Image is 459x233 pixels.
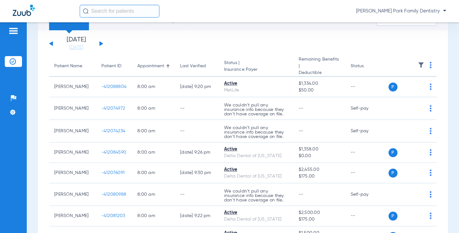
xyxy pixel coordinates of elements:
span: $2,455.00 [299,166,340,173]
td: 8:00 AM [132,206,175,226]
th: Status | [219,56,294,77]
span: P [389,148,397,157]
th: Remaining Benefits | [294,56,346,77]
p: We couldn’t pull any insurance info because they don’t have coverage on file. [224,103,288,116]
div: MetLife [224,87,288,94]
span: -412084590 [101,150,127,155]
div: Active [224,146,288,153]
p: We couldn’t pull any insurance info because they don’t have coverage on file. [224,126,288,139]
img: group-dot-blue.svg [430,191,432,198]
span: -- [299,129,303,133]
td: [PERSON_NAME] [49,97,96,120]
span: P [389,169,397,178]
td: [PERSON_NAME] [49,77,96,97]
td: 8:00 AM [132,97,175,120]
span: $175.00 [299,173,340,180]
div: Last Verified [180,63,214,69]
span: -412080988 [101,192,127,197]
span: $50.00 [299,87,340,94]
div: Delta Dental of [US_STATE] [224,216,288,223]
div: Delta Dental of [US_STATE] [224,173,288,180]
td: 8:00 AM [132,77,175,97]
div: Last Verified [180,63,206,69]
img: Search Icon [83,8,89,14]
span: P [389,83,397,91]
img: group-dot-blue.svg [430,170,432,176]
td: -- [175,120,219,142]
span: Deductible [299,69,340,76]
span: $0.00 [299,153,340,159]
span: -412081203 [101,214,125,218]
div: Active [224,80,288,87]
span: -412076091 [101,171,125,175]
img: group-dot-blue.svg [430,105,432,112]
span: $2,500.00 [299,209,340,216]
td: -- [346,163,389,183]
td: [PERSON_NAME] [49,163,96,183]
span: -412074972 [101,106,125,111]
td: -- [346,206,389,226]
td: [DATE] 9:30 PM [175,163,219,183]
img: group-dot-blue.svg [430,213,432,219]
td: [PERSON_NAME] [49,120,96,142]
div: Patient Name [54,63,91,69]
span: [PERSON_NAME] Park Family Dentistry [356,8,446,14]
td: -- [346,142,389,163]
td: Self-pay [346,97,389,120]
input: Search for patients [80,5,159,18]
td: Self-pay [346,183,389,206]
span: -- [299,192,303,197]
div: Patient ID [101,63,127,69]
a: [DATE] [57,44,95,51]
span: -412074234 [101,129,126,133]
div: Delta Dental of [US_STATE] [224,153,288,159]
div: Active [224,209,288,216]
span: $1,358.00 [299,146,340,153]
div: Patient Name [54,63,82,69]
span: Insurance Payer [224,66,288,73]
td: [DATE] 9:20 PM [175,77,219,97]
img: group-dot-blue.svg [430,84,432,90]
td: -- [175,183,219,206]
span: -- [299,106,303,111]
img: Zuub Logo [13,5,35,16]
li: [DATE] [57,37,95,51]
span: $1,334.00 [299,80,340,87]
div: Appointment [137,63,164,69]
p: We couldn’t pull any insurance info because they don’t have coverage on file. [224,189,288,202]
td: -- [175,97,219,120]
span: P [389,212,397,221]
img: hamburger-icon [8,27,18,35]
td: 8:00 AM [132,120,175,142]
td: Self-pay [346,120,389,142]
td: 8:00 AM [132,163,175,183]
td: [PERSON_NAME] [49,183,96,206]
th: Status [346,56,389,77]
span: $175.00 [299,216,340,223]
td: 8:00 AM [132,142,175,163]
img: group-dot-blue.svg [430,62,432,68]
td: -- [346,77,389,97]
td: [PERSON_NAME] [49,142,96,163]
td: 8:00 AM [132,183,175,206]
img: filter.svg [418,62,424,68]
div: Appointment [137,63,170,69]
span: -412088804 [101,84,127,89]
td: [PERSON_NAME] [49,206,96,226]
td: [DATE] 9:22 PM [175,206,219,226]
img: group-dot-blue.svg [430,149,432,156]
div: Active [224,166,288,173]
div: Patient ID [101,63,121,69]
img: group-dot-blue.svg [430,128,432,134]
td: [DATE] 9:26 PM [175,142,219,163]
